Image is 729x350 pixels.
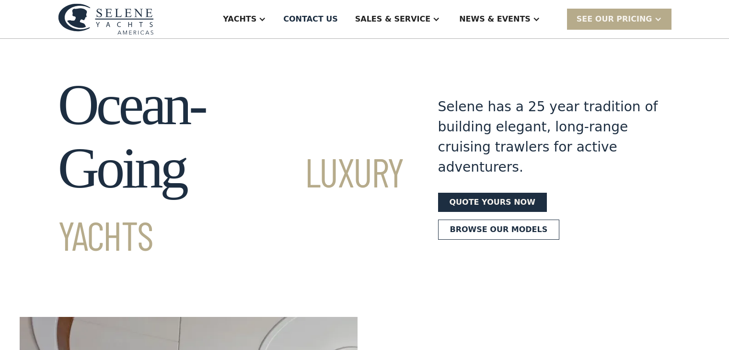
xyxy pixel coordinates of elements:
span: Luxury Yachts [58,147,404,259]
div: Sales & Service [355,13,430,25]
div: SEE Our Pricing [567,9,671,29]
a: Quote yours now [438,193,547,212]
div: News & EVENTS [459,13,531,25]
img: logo [58,3,154,35]
div: Contact US [283,13,338,25]
h1: Ocean-Going [58,73,404,263]
div: Yachts [223,13,256,25]
div: SEE Our Pricing [577,13,652,25]
div: Selene has a 25 year tradition of building elegant, long-range cruising trawlers for active adven... [438,97,659,177]
a: Browse our models [438,220,560,240]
